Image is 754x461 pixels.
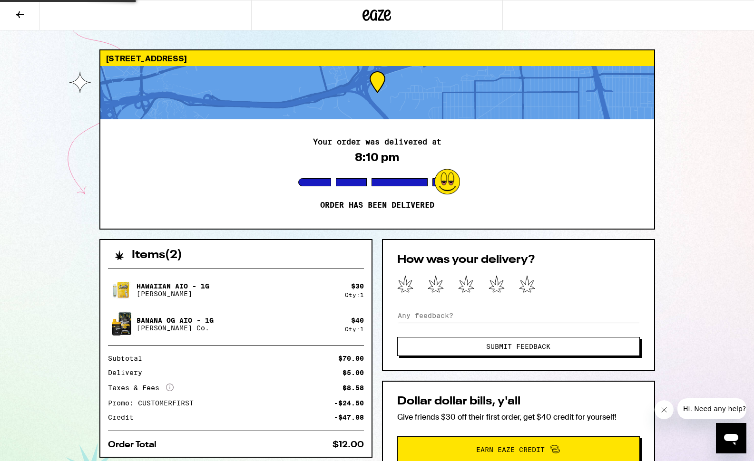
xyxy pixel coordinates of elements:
h2: How was your delivery? [397,254,640,266]
div: $12.00 [333,441,364,449]
img: Hawaiian AIO - 1g [108,277,135,303]
p: Give friends $30 off their first order, get $40 credit for yourself! [397,412,640,422]
div: -$24.50 [334,400,364,406]
div: Taxes & Fees [108,384,174,392]
div: -$47.08 [334,414,364,421]
div: $ 30 [351,282,364,290]
iframe: Message from company [677,398,746,419]
h2: Dollar dollar bills, y'all [397,396,640,407]
div: $8.58 [343,384,364,391]
div: Credit [108,414,140,421]
span: Submit Feedback [486,343,550,350]
div: Delivery [108,369,149,376]
p: [PERSON_NAME] Co. [137,324,214,332]
h2: Your order was delivered at [313,138,441,146]
div: Qty: 1 [345,292,364,298]
img: Banana OG AIO - 1g [108,311,135,337]
div: [STREET_ADDRESS] [100,50,654,66]
iframe: Button to launch messaging window [716,423,746,453]
div: Order Total [108,441,163,449]
input: Any feedback? [397,308,640,323]
p: Hawaiian AIO - 1g [137,282,209,290]
div: Promo: CUSTOMERFIRST [108,400,200,406]
p: [PERSON_NAME] [137,290,209,298]
p: Order has been delivered [320,201,434,210]
p: Banana OG AIO - 1g [137,317,214,324]
div: 8:10 pm [355,151,399,164]
h2: Items ( 2 ) [132,250,182,261]
span: Earn Eaze Credit [476,446,545,453]
button: Submit Feedback [397,337,640,356]
iframe: Close message [655,400,674,419]
div: $70.00 [338,355,364,362]
div: $5.00 [343,369,364,376]
div: $ 40 [351,317,364,324]
div: Subtotal [108,355,149,362]
div: Qty: 1 [345,326,364,332]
